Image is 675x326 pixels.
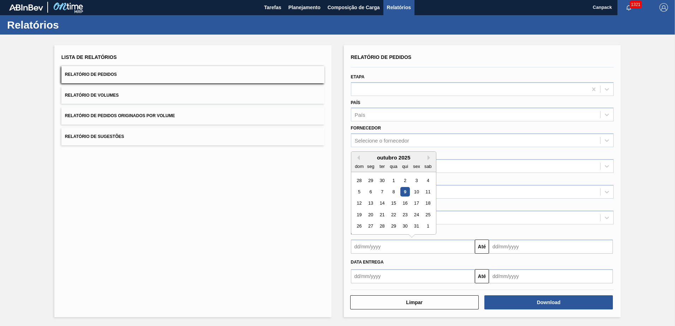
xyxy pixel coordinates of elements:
img: Logout [659,3,668,12]
input: dd/mm/yyyy [489,269,613,283]
span: Relatório de Pedidos [65,72,117,77]
div: Choose domingo, 26 de outubro de 2025 [354,222,364,231]
div: Choose sexta-feira, 10 de outubro de 2025 [412,187,421,197]
div: Choose sábado, 11 de outubro de 2025 [423,187,432,197]
div: Choose terça-feira, 30 de setembro de 2025 [377,176,387,185]
div: Choose segunda-feira, 13 de outubro de 2025 [366,199,375,208]
div: Choose quinta-feira, 9 de outubro de 2025 [400,187,410,197]
button: Previous Month [355,155,360,160]
span: Relatório de Pedidos [351,54,412,60]
div: Choose terça-feira, 7 de outubro de 2025 [377,187,387,197]
div: Choose quarta-feira, 15 de outubro de 2025 [389,199,398,208]
span: Relatórios [387,3,411,12]
div: Choose sábado, 1 de novembro de 2025 [423,222,432,231]
div: Choose domingo, 12 de outubro de 2025 [354,199,364,208]
div: Choose terça-feira, 14 de outubro de 2025 [377,199,387,208]
span: 1321 [629,1,642,8]
div: Choose terça-feira, 28 de outubro de 2025 [377,222,387,231]
div: qua [389,162,398,171]
span: Relatório de Pedidos Originados por Volume [65,113,175,118]
div: month 2025-10 [353,175,434,232]
span: Data Entrega [351,260,384,265]
button: Next Month [428,155,432,160]
div: Choose domingo, 5 de outubro de 2025 [354,187,364,197]
div: Choose quinta-feira, 16 de outubro de 2025 [400,199,410,208]
span: Relatório de Volumes [65,93,119,98]
div: Choose segunda-feira, 27 de outubro de 2025 [366,222,375,231]
div: Choose sexta-feira, 24 de outubro de 2025 [412,210,421,219]
input: dd/mm/yyyy [351,269,475,283]
button: Limpar [350,295,479,309]
h1: Relatórios [7,21,132,29]
div: Choose quinta-feira, 2 de outubro de 2025 [400,176,410,185]
div: sex [412,162,421,171]
button: Relatório de Pedidos Originados por Volume [61,107,324,125]
span: Relatório de Sugestões [65,134,124,139]
input: dd/mm/yyyy [489,240,613,254]
div: Choose segunda-feira, 20 de outubro de 2025 [366,210,375,219]
div: Choose quarta-feira, 22 de outubro de 2025 [389,210,398,219]
div: outubro 2025 [351,155,436,161]
button: Relatório de Volumes [61,87,324,104]
div: Choose quarta-feira, 29 de outubro de 2025 [389,222,398,231]
div: Choose sexta-feira, 3 de outubro de 2025 [412,176,421,185]
button: Relatório de Pedidos [61,66,324,83]
div: Choose quarta-feira, 1 de outubro de 2025 [389,176,398,185]
div: Choose sábado, 25 de outubro de 2025 [423,210,432,219]
div: Choose terça-feira, 21 de outubro de 2025 [377,210,387,219]
div: Choose quarta-feira, 8 de outubro de 2025 [389,187,398,197]
div: qui [400,162,410,171]
div: sab [423,162,432,171]
span: Tarefas [264,3,281,12]
div: Selecione o fornecedor [355,138,409,144]
span: Planejamento [288,3,321,12]
button: Até [475,269,489,283]
button: Download [484,295,613,309]
button: Notificações [617,2,640,12]
div: Choose sexta-feira, 31 de outubro de 2025 [412,222,421,231]
div: Choose segunda-feira, 6 de outubro de 2025 [366,187,375,197]
div: Choose sábado, 18 de outubro de 2025 [423,199,432,208]
label: País [351,100,360,105]
label: Etapa [351,74,365,79]
span: Lista de Relatórios [61,54,117,60]
button: Relatório de Sugestões [61,128,324,145]
div: ter [377,162,387,171]
div: dom [354,162,364,171]
div: Choose quinta-feira, 30 de outubro de 2025 [400,222,410,231]
div: seg [366,162,375,171]
div: Choose quinta-feira, 23 de outubro de 2025 [400,210,410,219]
div: Choose domingo, 28 de setembro de 2025 [354,176,364,185]
label: Fornecedor [351,126,381,131]
img: TNhmsLtSVTkK8tSr43FrP2fwEKptu5GPRR3wAAAABJRU5ErkJggg== [9,4,43,11]
button: Até [475,240,489,254]
div: Choose segunda-feira, 29 de setembro de 2025 [366,176,375,185]
div: Choose sexta-feira, 17 de outubro de 2025 [412,199,421,208]
span: Composição de Carga [328,3,380,12]
div: País [355,112,365,118]
input: dd/mm/yyyy [351,240,475,254]
div: Choose sábado, 4 de outubro de 2025 [423,176,432,185]
div: Choose domingo, 19 de outubro de 2025 [354,210,364,219]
